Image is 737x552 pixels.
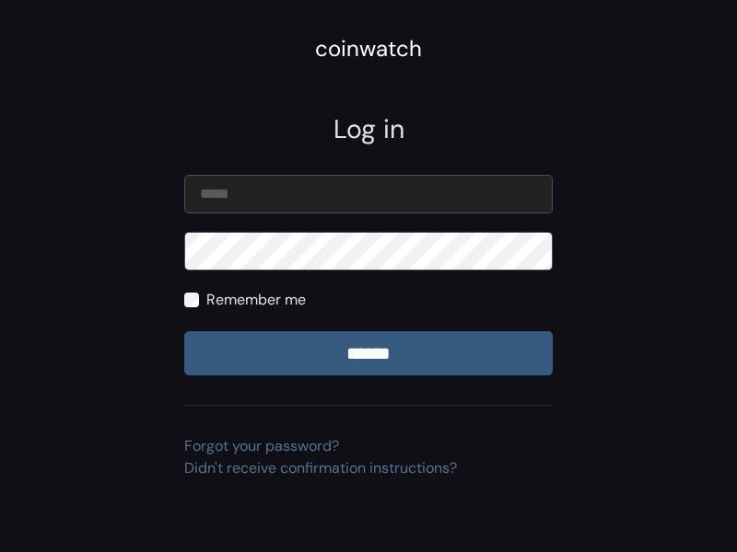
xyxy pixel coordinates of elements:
[184,436,339,455] a: Forgot your password?
[184,114,553,145] h2: Log in
[315,41,422,61] a: coinwatch
[315,32,422,65] div: coinwatch
[206,289,306,311] label: Remember me
[184,458,457,477] a: Didn't receive confirmation instructions?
